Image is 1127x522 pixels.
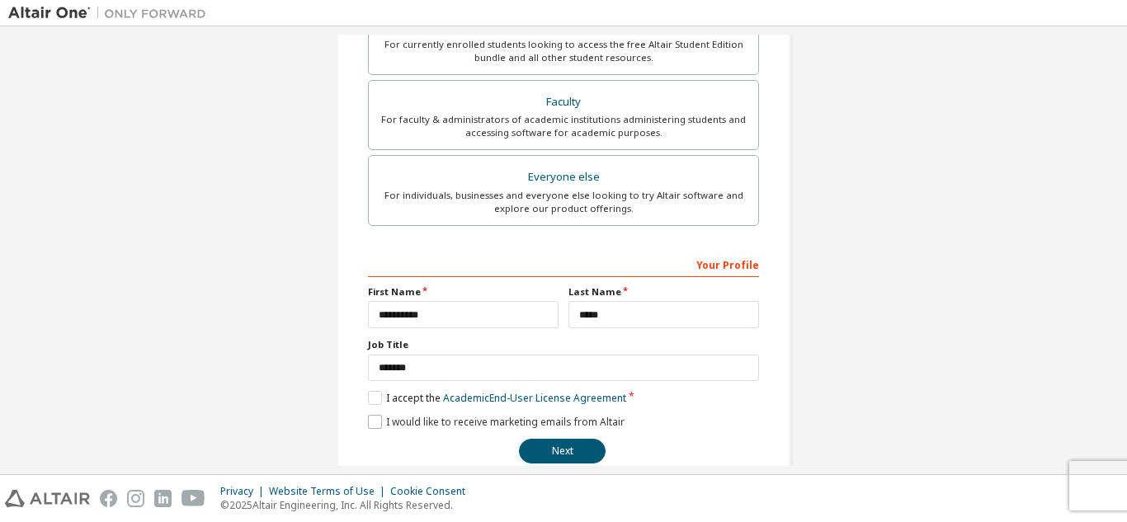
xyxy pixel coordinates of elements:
div: Privacy [220,485,269,498]
img: instagram.svg [127,490,144,507]
div: Everyone else [379,166,748,189]
div: Faculty [379,91,748,114]
img: Altair One [8,5,215,21]
img: altair_logo.svg [5,490,90,507]
div: For faculty & administrators of academic institutions administering students and accessing softwa... [379,113,748,139]
label: I would like to receive marketing emails from Altair [368,415,625,429]
div: Your Profile [368,251,759,277]
img: facebook.svg [100,490,117,507]
label: Job Title [368,338,759,351]
label: First Name [368,285,559,299]
img: youtube.svg [182,490,205,507]
div: For individuals, businesses and everyone else looking to try Altair software and explore our prod... [379,189,748,215]
p: © 2025 Altair Engineering, Inc. All Rights Reserved. [220,498,475,512]
div: Website Terms of Use [269,485,390,498]
button: Next [519,439,606,463]
div: Cookie Consent [390,485,475,498]
img: linkedin.svg [154,490,172,507]
label: Last Name [568,285,759,299]
a: Academic End-User License Agreement [443,391,626,405]
label: I accept the [368,391,626,405]
div: For currently enrolled students looking to access the free Altair Student Edition bundle and all ... [379,38,748,64]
